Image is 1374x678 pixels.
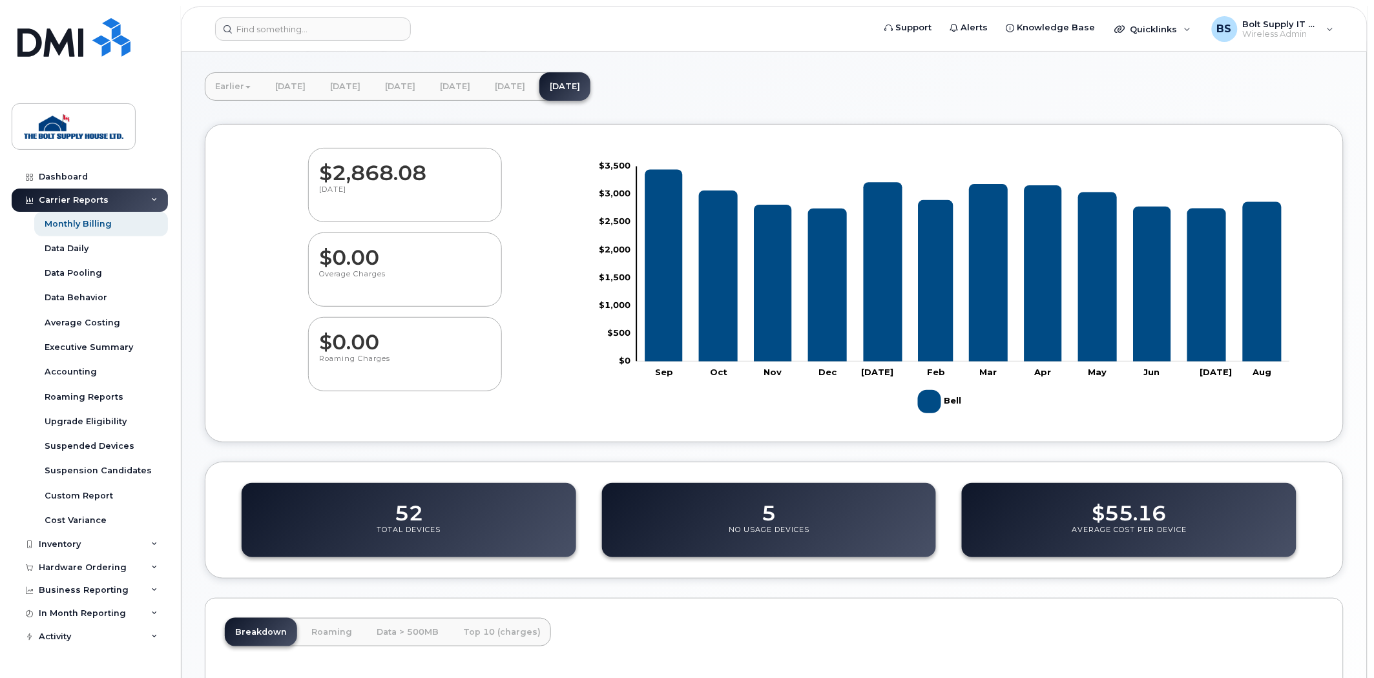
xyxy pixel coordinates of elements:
dd: $0.00 [319,233,491,269]
tspan: Feb [928,367,946,377]
dd: $0.00 [319,318,491,354]
a: [DATE] [484,72,536,101]
tspan: Dec [819,367,838,377]
iframe: Messenger Launcher [1318,622,1364,668]
a: Top 10 (charges) [453,618,551,646]
a: Roaming [301,618,362,646]
g: Bell [645,169,1282,361]
a: [DATE] [430,72,481,101]
a: Data > 500MB [366,618,449,646]
p: Average Cost Per Device [1072,525,1187,548]
g: Legend [918,385,964,418]
tspan: May [1088,367,1107,377]
tspan: Jun [1144,367,1160,377]
a: Breakdown [225,618,297,646]
span: BS [1217,21,1232,37]
dd: 5 [762,489,776,525]
tspan: Mar [980,367,997,377]
tspan: $0 [619,355,630,365]
span: Wireless Admin [1243,29,1320,39]
tspan: Aug [1253,367,1272,377]
span: Support [896,21,932,34]
tspan: Apr [1034,367,1052,377]
p: No Usage Devices [729,525,809,548]
tspan: Oct [710,367,727,377]
a: Support [876,15,941,41]
tspan: [DATE] [1200,367,1233,377]
tspan: $500 [607,327,630,338]
tspan: Sep [656,367,674,377]
span: Quicklinks [1130,24,1178,34]
g: Chart [599,160,1290,418]
span: Alerts [961,21,988,34]
a: Earlier [205,72,261,101]
a: [DATE] [375,72,426,101]
a: Alerts [941,15,997,41]
span: Bolt Supply IT Support [1243,19,1320,29]
tspan: $2,000 [599,244,630,254]
tspan: Nov [764,367,782,377]
tspan: $1,500 [599,272,630,282]
p: Total Devices [377,525,441,548]
dd: 52 [395,489,423,525]
tspan: $1,000 [599,300,630,310]
a: Knowledge Base [997,15,1105,41]
dd: $2,868.08 [319,149,491,185]
p: Roaming Charges [319,354,491,377]
a: [DATE] [265,72,316,101]
tspan: [DATE] [862,367,894,377]
p: [DATE] [319,185,491,208]
input: Find something... [215,17,411,41]
dd: $55.16 [1092,489,1167,525]
span: Knowledge Base [1017,21,1096,34]
p: Overage Charges [319,269,491,293]
div: Quicklinks [1106,16,1200,42]
tspan: $3,000 [599,188,630,198]
div: Bolt Supply IT Support [1203,16,1343,42]
tspan: $3,500 [599,160,630,170]
a: [DATE] [539,72,590,101]
tspan: $2,500 [599,216,630,226]
a: [DATE] [320,72,371,101]
g: Bell [918,385,964,418]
